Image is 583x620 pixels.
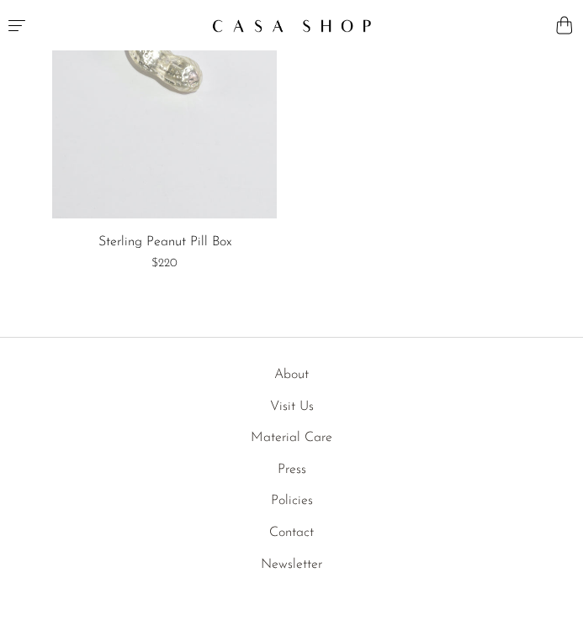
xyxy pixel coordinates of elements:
[13,365,570,575] ul: Quick links
[98,235,231,250] a: Sterling Peanut Pill Box
[261,558,322,571] a: Newsletter
[251,431,332,444] a: Material Care
[271,494,313,507] a: Policies
[270,400,314,413] a: Visit Us
[269,526,314,539] a: Contact
[278,463,306,476] a: Press
[274,368,309,381] a: About
[151,257,178,270] span: $220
